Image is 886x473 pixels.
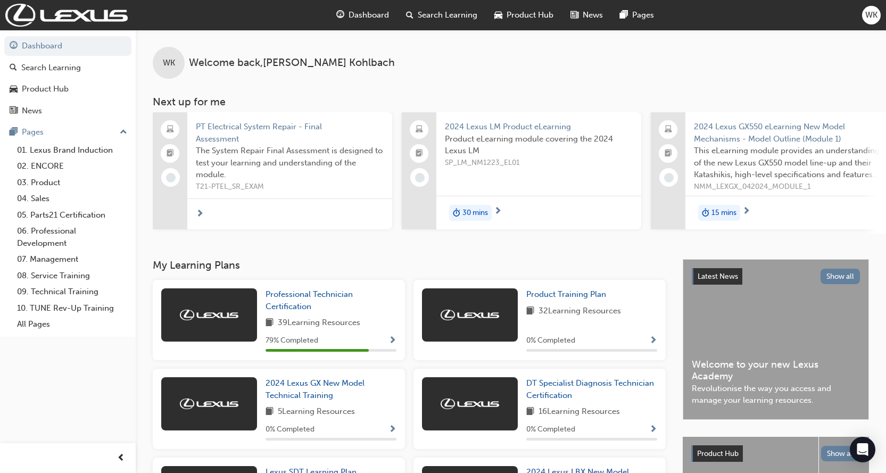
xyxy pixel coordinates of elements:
a: guage-iconDashboard [328,4,398,26]
div: Open Intercom Messenger [850,437,875,462]
span: 15 mins [711,207,736,219]
a: Product Hub [4,79,131,99]
span: prev-icon [117,452,125,465]
span: search-icon [406,9,413,22]
span: Show Progress [388,336,396,346]
a: All Pages [13,316,131,333]
span: Show Progress [388,425,396,435]
button: WK [862,6,881,24]
span: book-icon [266,317,274,330]
a: 2024 Lexus GX New Model Technical Training [266,377,396,401]
span: Product Hub [697,449,739,458]
img: Trak [180,310,238,320]
span: Show Progress [649,336,657,346]
span: news-icon [570,9,578,22]
span: 16 Learning Resources [539,405,620,419]
span: guage-icon [336,9,344,22]
a: Search Learning [4,58,131,78]
span: Pages [632,9,654,21]
a: Latest NewsShow allWelcome to your new Lexus AcademyRevolutionise the way you access and manage y... [683,259,869,420]
span: News [583,9,603,21]
span: NMM_LEXGX_042024_MODULE_1 [694,181,882,193]
span: Revolutionise the way you access and manage your learning resources. [692,383,860,406]
button: Show all [821,446,861,461]
span: 32 Learning Resources [539,305,621,318]
span: The System Repair Final Assessment is designed to test your learning and understanding of the mod... [196,145,384,181]
span: WK [865,9,877,21]
a: 09. Technical Training [13,284,131,300]
a: 05. Parts21 Certification [13,207,131,223]
button: Show Progress [388,423,396,436]
a: 10. TUNE Rev-Up Training [13,300,131,317]
span: Professional Technician Certification [266,289,353,311]
img: Trak [180,399,238,409]
span: next-icon [742,207,750,217]
a: 02. ENCORE [13,158,131,175]
span: pages-icon [620,9,628,22]
a: 06. Professional Development [13,223,131,251]
span: 0 % Completed [526,424,575,436]
span: next-icon [494,207,502,217]
a: car-iconProduct Hub [486,4,562,26]
span: laptop-icon [416,123,423,137]
button: Show Progress [388,334,396,347]
span: PT Electrical System Repair - Final Assessment [196,121,384,145]
span: 0 % Completed [526,335,575,347]
h3: My Learning Plans [153,259,666,271]
button: Show Progress [649,423,657,436]
span: 2024 Lexus GX550 eLearning New Model Mechanisms - Model Outline (Module 1) [694,121,882,145]
span: Product Training Plan [526,289,606,299]
div: Product Hub [22,83,69,95]
span: SP_LM_NM1223_EL01 [445,157,633,169]
a: 07. Management [13,251,131,268]
span: car-icon [10,85,18,94]
a: 01. Lexus Brand Induction [13,142,131,159]
a: 2024 Lexus LM Product eLearningProduct eLearning module covering the 2024 Lexus LMSP_LM_NM1223_EL... [402,112,641,229]
span: next-icon [196,210,204,219]
span: news-icon [10,106,18,116]
span: DT Specialist Diagnosis Technician Certification [526,378,654,400]
span: book-icon [526,305,534,318]
a: News [4,101,131,121]
span: 5 Learning Resources [278,405,355,419]
span: 39 Learning Resources [278,317,360,330]
span: learningRecordVerb_NONE-icon [664,173,674,182]
span: search-icon [10,63,17,73]
span: 79 % Completed [266,335,318,347]
a: news-iconNews [562,4,611,26]
span: car-icon [494,9,502,22]
span: T21-PTEL_SR_EXAM [196,181,384,193]
button: Pages [4,122,131,142]
span: laptop-icon [167,123,174,137]
span: booktick-icon [416,147,423,161]
span: learningRecordVerb_NONE-icon [166,173,176,182]
span: duration-icon [453,206,460,220]
div: Pages [22,126,44,138]
span: book-icon [526,405,534,419]
a: 04. Sales [13,190,131,207]
span: WK [163,57,175,69]
span: Welcome back , [PERSON_NAME] Kohlbach [189,57,395,69]
a: pages-iconPages [611,4,663,26]
button: DashboardSearch LearningProduct HubNews [4,34,131,122]
span: guage-icon [10,42,18,51]
span: booktick-icon [167,147,174,161]
div: News [22,105,42,117]
a: Product HubShow all [691,445,860,462]
a: search-iconSearch Learning [398,4,486,26]
span: booktick-icon [665,147,672,161]
span: duration-icon [702,206,709,220]
h3: Next up for me [136,96,886,108]
span: Welcome to your new Lexus Academy [692,359,860,383]
span: Latest News [698,272,738,281]
div: Search Learning [21,62,81,74]
span: Product eLearning module covering the 2024 Lexus LM [445,133,633,157]
span: Search Learning [418,9,477,21]
a: 08. Service Training [13,268,131,284]
span: up-icon [120,126,127,139]
a: Professional Technician Certification [266,288,396,312]
img: Trak [5,4,128,27]
a: Latest NewsShow all [692,268,860,285]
